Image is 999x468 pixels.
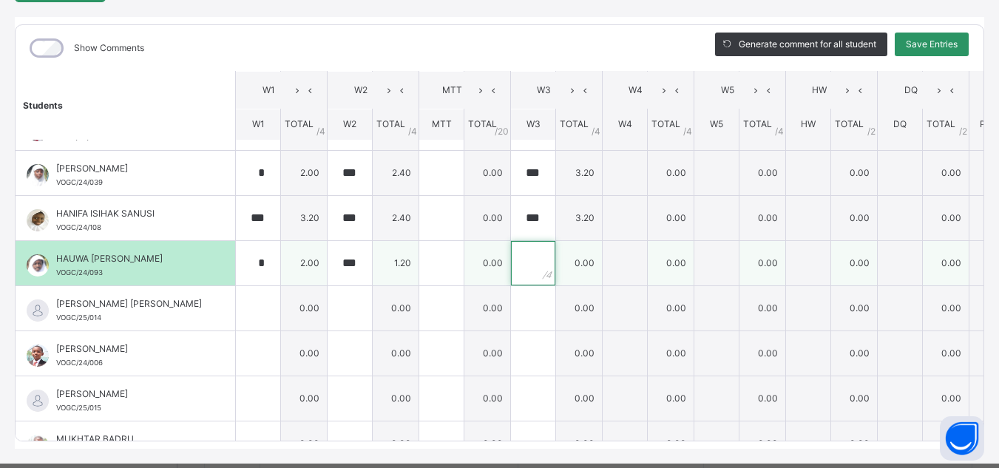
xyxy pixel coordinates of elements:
[831,330,878,376] td: 0.00
[556,376,603,421] td: 0.00
[556,195,603,240] td: 3.20
[281,421,328,466] td: 0.00
[56,252,202,265] span: HAUWA [PERSON_NAME]
[710,118,723,129] span: W5
[739,38,876,51] span: Generate comment for all student
[556,240,603,285] td: 0.00
[940,416,984,461] button: Open asap
[648,240,694,285] td: 0.00
[739,150,786,195] td: 0.00
[801,118,816,129] span: HW
[27,254,49,277] img: VOGC_24_093.png
[56,178,103,186] span: VOGC/24/039
[831,421,878,466] td: 0.00
[739,285,786,330] td: 0.00
[923,285,969,330] td: 0.00
[739,240,786,285] td: 0.00
[739,421,786,466] td: 0.00
[743,118,772,129] span: TOTAL
[556,421,603,466] td: 0.00
[56,313,101,322] span: VOGC/25/014
[281,376,328,421] td: 0.00
[56,404,101,412] span: VOGC/25/015
[867,124,876,138] span: / 2
[893,118,907,129] span: DQ
[56,162,202,175] span: [PERSON_NAME]
[27,164,49,186] img: VOGC_24_039.png
[27,299,49,322] img: default.svg
[281,285,328,330] td: 0.00
[408,124,417,138] span: / 4
[373,421,419,466] td: 0.00
[281,330,328,376] td: 0.00
[923,421,969,466] td: 0.00
[739,195,786,240] td: 0.00
[339,84,382,97] span: W2
[56,297,202,311] span: [PERSON_NAME] [PERSON_NAME]
[376,118,405,129] span: TOTAL
[464,285,511,330] td: 0.00
[648,376,694,421] td: 0.00
[281,240,328,285] td: 2.00
[252,118,265,129] span: W1
[831,150,878,195] td: 0.00
[56,433,202,446] span: MUKHTAR BADRU
[739,376,786,421] td: 0.00
[464,376,511,421] td: 0.00
[831,376,878,421] td: 0.00
[56,268,103,277] span: VOGC/24/093
[923,330,969,376] td: 0.00
[648,421,694,466] td: 0.00
[526,118,541,129] span: W3
[27,209,49,231] img: VOGC_24_108.png
[464,330,511,376] td: 0.00
[464,150,511,195] td: 0.00
[775,124,784,138] span: / 4
[27,390,49,412] img: default.svg
[556,150,603,195] td: 3.20
[464,195,511,240] td: 0.00
[373,240,419,285] td: 1.20
[923,150,969,195] td: 0.00
[27,435,49,457] img: VOGC_24_019.png
[27,345,49,367] img: VOGC_24_006.png
[373,330,419,376] td: 0.00
[927,118,955,129] span: TOTAL
[56,387,202,401] span: [PERSON_NAME]
[705,84,749,97] span: W5
[281,150,328,195] td: 2.00
[906,38,958,51] span: Save Entries
[959,124,967,138] span: / 2
[648,150,694,195] td: 0.00
[464,421,511,466] td: 0.00
[797,84,841,97] span: HW
[923,376,969,421] td: 0.00
[889,84,932,97] span: DQ
[683,124,692,138] span: / 4
[432,118,452,129] span: MTT
[343,118,356,129] span: W2
[373,285,419,330] td: 0.00
[522,84,566,97] span: W3
[74,41,144,55] label: Show Comments
[56,223,101,231] span: VOGC/24/108
[373,150,419,195] td: 2.40
[495,124,509,138] span: / 20
[373,195,419,240] td: 2.40
[23,99,63,110] span: Students
[648,195,694,240] td: 0.00
[831,285,878,330] td: 0.00
[316,124,325,138] span: / 4
[56,207,202,220] span: HANIFA ISIHAK SANUSI
[56,342,202,356] span: [PERSON_NAME]
[56,133,101,141] span: VOGC/24/017
[430,84,474,97] span: MTT
[464,240,511,285] td: 0.00
[739,330,786,376] td: 0.00
[468,118,497,129] span: TOTAL
[560,118,589,129] span: TOTAL
[56,359,103,367] span: VOGC/24/006
[281,195,328,240] td: 3.20
[651,118,680,129] span: TOTAL
[247,84,291,97] span: W1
